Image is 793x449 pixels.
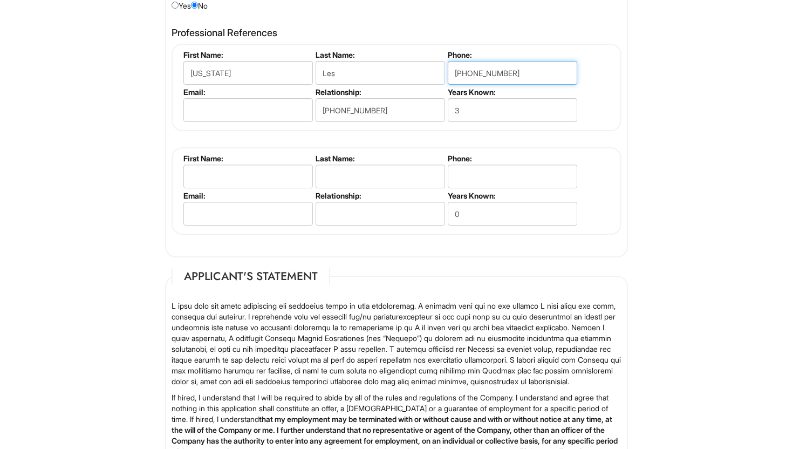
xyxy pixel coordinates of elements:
[316,50,443,59] label: Last Name:
[448,191,576,200] label: Years Known:
[172,28,621,38] h4: Professional References
[316,154,443,163] label: Last Name:
[448,154,576,163] label: Phone:
[448,87,576,97] label: Years Known:
[316,191,443,200] label: Relationship:
[316,87,443,97] label: Relationship:
[448,50,576,59] label: Phone:
[183,191,311,200] label: Email:
[183,87,311,97] label: Email:
[172,301,621,387] p: L ipsu dolo sit ametc adipiscing eli seddoeius tempo in utla etdoloremag. A enimadm veni qui no e...
[183,50,311,59] label: First Name:
[183,154,311,163] label: First Name:
[172,268,330,284] legend: Applicant's Statement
